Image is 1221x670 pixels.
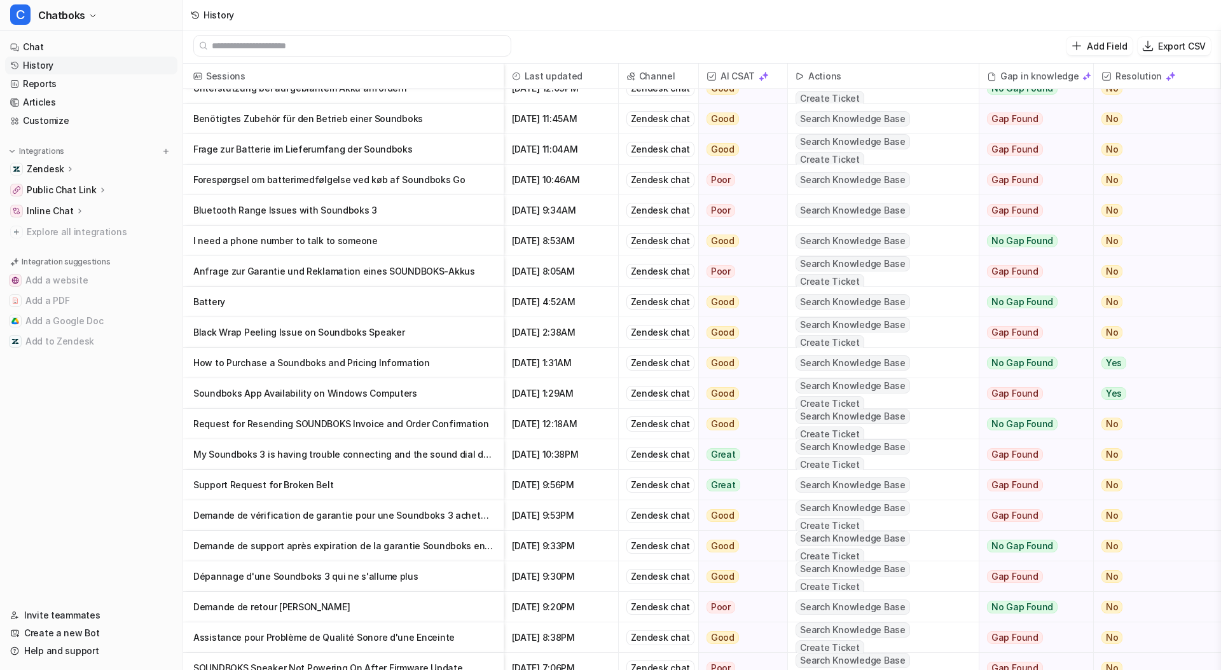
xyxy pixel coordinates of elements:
[704,64,782,89] span: AI CSAT
[699,256,780,287] button: Poor
[626,599,695,615] div: Zendesk chat
[699,317,780,348] button: Good
[509,226,613,256] span: [DATE] 8:53AM
[979,134,1084,165] button: Gap Found
[509,256,613,287] span: [DATE] 8:05AM
[979,531,1084,561] button: No Gap Found
[1094,622,1210,653] button: No
[509,195,613,226] span: [DATE] 9:34AM
[1101,540,1123,552] span: No
[509,470,613,500] span: [DATE] 9:56PM
[987,479,1043,491] span: Gap Found
[979,561,1084,592] button: Gap Found
[1094,409,1210,439] button: No
[193,104,493,134] p: Benötigtes Zubehör für den Betrieb einer Soundboks
[27,163,64,175] p: Zendesk
[707,296,739,308] span: Good
[699,592,780,622] button: Poor
[1101,113,1123,125] span: No
[5,606,177,624] a: Invite teammates
[626,233,695,249] div: Zendesk chat
[193,500,493,531] p: Demande de vérification de garantie pour une Soundboks 3 achetée en 2022
[5,291,177,311] button: Add a PDFAdd a PDF
[979,256,1084,287] button: Gap Found
[509,409,613,439] span: [DATE] 12:18AM
[699,531,780,561] button: Good
[1101,265,1123,278] span: No
[1101,448,1123,461] span: No
[509,439,613,470] span: [DATE] 10:38PM
[1138,37,1211,55] button: Export CSV
[796,134,910,149] span: Search Knowledge Base
[796,439,910,455] span: Search Knowledge Base
[796,579,864,594] span: Create Ticket
[509,622,613,653] span: [DATE] 8:38PM
[27,184,97,196] p: Public Chat Link
[1094,592,1210,622] button: No
[5,624,177,642] a: Create a new Bot
[5,75,177,93] a: Reports
[626,203,695,218] div: Zendesk chat
[796,409,910,424] span: Search Knowledge Base
[193,378,493,409] p: Soundboks App Availability on Windows Computers
[1101,204,1123,217] span: No
[987,265,1043,278] span: Gap Found
[1066,37,1132,55] button: Add Field
[10,4,31,25] span: C
[193,226,493,256] p: I need a phone number to talk to someone
[707,326,739,339] span: Good
[509,348,613,378] span: [DATE] 1:31AM
[193,348,493,378] p: How to Purchase a Soundboks and Pricing Information
[979,439,1084,470] button: Gap Found
[1094,134,1210,165] button: No
[707,540,739,552] span: Good
[624,64,693,89] span: Channel
[979,622,1084,653] button: Gap Found
[1101,570,1123,583] span: No
[707,113,739,125] span: Good
[188,64,499,89] span: Sessions
[699,165,780,195] button: Poor
[193,622,493,653] p: Assistance pour Problème de Qualité Sonore d'une Enceinte
[1094,195,1210,226] button: No
[987,570,1043,583] span: Gap Found
[987,143,1043,156] span: Gap Found
[626,294,695,310] div: Zendesk chat
[979,348,1084,378] button: No Gap Found
[1094,561,1210,592] button: No
[1158,39,1206,53] p: Export CSV
[626,508,695,523] div: Zendesk chat
[27,222,172,242] span: Explore all integrations
[979,226,1084,256] button: No Gap Found
[5,38,177,56] a: Chat
[27,205,74,217] p: Inline Chat
[626,325,695,340] div: Zendesk chat
[38,6,85,24] span: Chatboks
[1101,387,1126,400] span: Yes
[11,297,19,304] img: Add a PDF
[796,549,864,564] span: Create Ticket
[979,165,1084,195] button: Gap Found
[8,147,17,156] img: expand menu
[19,146,64,156] p: Integrations
[626,172,695,188] div: Zendesk chat
[1101,357,1126,369] span: Yes
[1101,479,1123,491] span: No
[979,378,1084,409] button: Gap Found
[626,447,695,462] div: Zendesk chat
[796,477,910,493] span: Search Knowledge Base
[979,104,1084,134] button: Gap Found
[796,256,910,271] span: Search Knowledge Base
[509,378,613,409] span: [DATE] 1:29AM
[5,331,177,352] button: Add to ZendeskAdd to Zendesk
[1094,165,1210,195] button: No
[5,57,177,74] a: History
[796,335,864,350] span: Create Ticket
[699,134,780,165] button: Good
[626,142,695,157] div: Zendesk chat
[1101,601,1123,613] span: No
[1101,235,1123,247] span: No
[203,8,234,22] div: History
[1094,226,1210,256] button: No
